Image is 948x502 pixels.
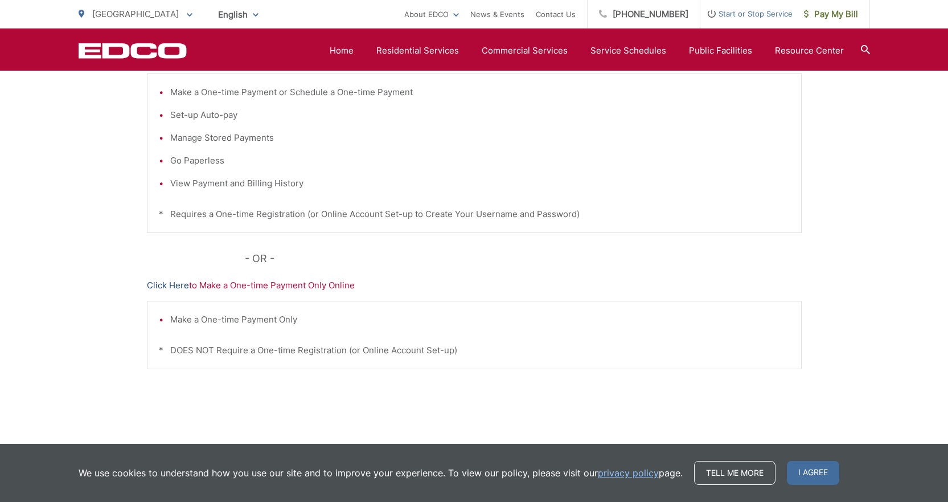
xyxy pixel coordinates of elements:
a: News & Events [470,7,524,21]
a: Public Facilities [689,44,752,58]
p: - OR - [245,250,802,267]
span: English [210,5,267,25]
span: I agree [787,461,839,485]
a: Click Here [147,279,189,292]
a: Tell me more [694,461,775,485]
a: About EDCO [404,7,459,21]
p: We use cookies to understand how you use our site and to improve your experience. To view our pol... [79,466,683,480]
li: Make a One-time Payment Only [170,313,790,326]
p: * DOES NOT Require a One-time Registration (or Online Account Set-up) [159,344,790,357]
p: * Requires a One-time Registration (or Online Account Set-up to Create Your Username and Password) [159,207,790,221]
li: Manage Stored Payments [170,131,790,145]
a: Service Schedules [590,44,666,58]
a: Contact Us [536,7,576,21]
a: Home [330,44,354,58]
li: Make a One-time Payment or Schedule a One-time Payment [170,85,790,99]
a: Resource Center [775,44,844,58]
li: Go Paperless [170,154,790,168]
li: View Payment and Billing History [170,177,790,190]
p: to Make a One-time Payment Only Online [147,279,802,292]
li: Set-up Auto-pay [170,108,790,122]
span: Pay My Bill [804,7,858,21]
a: EDCD logo. Return to the homepage. [79,43,187,59]
a: Residential Services [376,44,459,58]
a: privacy policy [598,466,659,480]
a: Commercial Services [482,44,568,58]
span: [GEOGRAPHIC_DATA] [92,9,179,19]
